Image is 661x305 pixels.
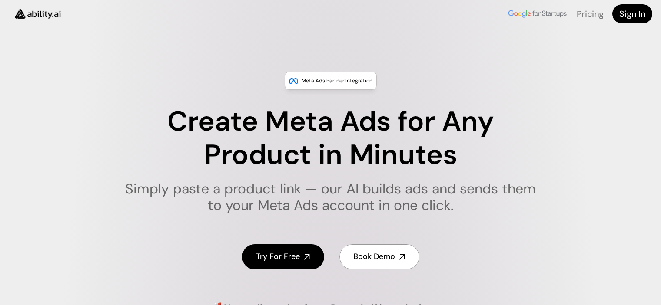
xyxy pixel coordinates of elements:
a: Sign In [612,4,652,23]
h4: Book Demo [353,251,395,262]
h4: Try For Free [256,251,300,262]
h4: Sign In [619,8,645,20]
p: Meta Ads Partner Integration [302,76,372,85]
h1: Simply paste a product link — our AI builds ads and sends them to your Meta Ads account in one cl... [120,180,541,214]
a: Book Demo [339,244,419,269]
a: Pricing [577,8,604,20]
a: Try For Free [242,244,324,269]
h1: Create Meta Ads for Any Product in Minutes [120,105,541,172]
